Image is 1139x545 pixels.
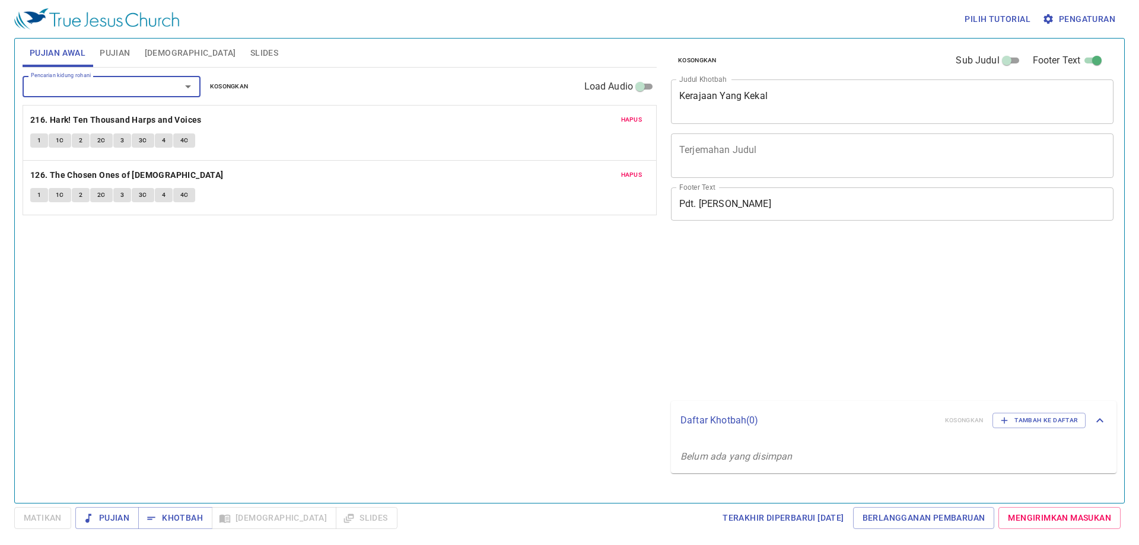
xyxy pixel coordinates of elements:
[863,511,985,525] span: Berlangganan Pembaruan
[90,188,113,202] button: 2C
[614,168,650,182] button: Hapus
[680,451,792,462] i: Belum ada yang disimpan
[666,233,1026,397] iframe: from-child
[113,133,131,148] button: 3
[30,168,225,183] button: 126. The Chosen Ones of [DEMOGRAPHIC_DATA]
[148,511,203,525] span: Khotbah
[671,401,1116,440] div: Daftar Khotbah(0)KosongkanTambah ke Daftar
[30,133,48,148] button: 1
[30,113,202,128] b: 216. Hark! Ten Thousand Harps and Voices
[56,190,64,200] span: 1C
[584,79,634,94] span: Load Audio
[72,188,90,202] button: 2
[75,507,139,529] button: Pujian
[250,46,278,60] span: Slides
[100,46,130,60] span: Pujian
[85,511,129,525] span: Pujian
[180,78,196,95] button: Open
[155,188,173,202] button: 4
[139,135,147,146] span: 3C
[1040,8,1120,30] button: Pengaturan
[1000,415,1078,426] span: Tambah ke Daftar
[678,55,717,66] span: Kosongkan
[56,135,64,146] span: 1C
[49,188,71,202] button: 1C
[210,81,249,92] span: Kosongkan
[203,79,256,94] button: Kosongkan
[132,188,154,202] button: 3C
[90,133,113,148] button: 2C
[120,190,124,200] span: 3
[30,113,203,128] button: 216. Hark! Ten Thousand Harps and Voices
[679,90,1105,113] textarea: Kerajaan Yang Kekal
[138,507,212,529] button: Khotbah
[79,135,82,146] span: 2
[37,135,41,146] span: 1
[97,190,106,200] span: 2C
[97,135,106,146] span: 2C
[30,188,48,202] button: 1
[30,46,85,60] span: Pujian Awal
[723,511,844,525] span: Terakhir Diperbarui [DATE]
[956,53,999,68] span: Sub Judul
[49,133,71,148] button: 1C
[680,413,936,428] p: Daftar Khotbah ( 0 )
[37,190,41,200] span: 1
[1008,511,1111,525] span: Mengirimkan Masukan
[120,135,124,146] span: 3
[162,190,166,200] span: 4
[1045,12,1115,27] span: Pengaturan
[621,114,642,125] span: Hapus
[145,46,236,60] span: [DEMOGRAPHIC_DATA]
[614,113,650,127] button: Hapus
[671,53,724,68] button: Kosongkan
[162,135,166,146] span: 4
[155,133,173,148] button: 4
[992,413,1086,428] button: Tambah ke Daftar
[139,190,147,200] span: 3C
[132,133,154,148] button: 3C
[853,507,995,529] a: Berlangganan Pembaruan
[113,188,131,202] button: 3
[173,133,196,148] button: 4C
[621,170,642,180] span: Hapus
[1033,53,1081,68] span: Footer Text
[30,168,224,183] b: 126. The Chosen Ones of [DEMOGRAPHIC_DATA]
[79,190,82,200] span: 2
[965,12,1030,27] span: Pilih tutorial
[998,507,1121,529] a: Mengirimkan Masukan
[14,8,179,30] img: True Jesus Church
[72,133,90,148] button: 2
[180,190,189,200] span: 4C
[173,188,196,202] button: 4C
[960,8,1035,30] button: Pilih tutorial
[718,507,848,529] a: Terakhir Diperbarui [DATE]
[180,135,189,146] span: 4C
